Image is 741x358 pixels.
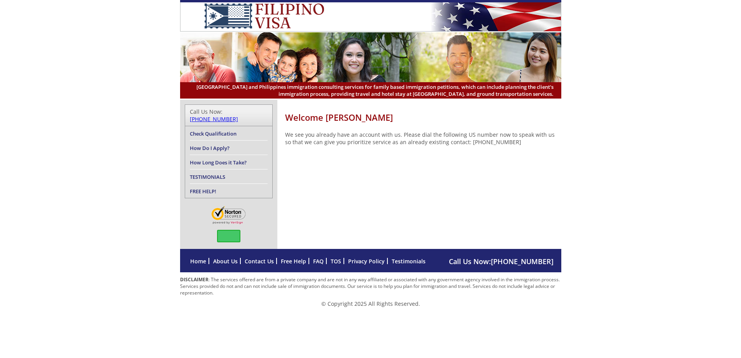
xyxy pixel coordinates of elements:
[190,108,268,123] div: Call Us Now:
[491,257,554,266] a: [PHONE_NUMBER]
[190,173,225,180] a: TESTIMONIALS
[190,188,216,195] a: FREE HELP!
[245,257,274,265] a: Contact Us
[392,257,426,265] a: Testimonials
[180,300,561,307] p: © Copyright 2025 All Rights Reserved.
[180,276,561,296] p: : The services offered are from a private company and are not in any way affiliated or associated...
[190,257,206,265] a: Home
[449,257,554,266] span: Call Us Now:
[180,276,208,283] strong: DISCLAIMER
[348,257,385,265] a: Privacy Policy
[190,115,238,123] a: [PHONE_NUMBER]
[213,257,238,265] a: About Us
[190,159,247,166] a: How Long Does it Take?
[188,83,554,97] span: [GEOGRAPHIC_DATA] and Philippines immigration consulting services for family based immigration pe...
[313,257,324,265] a: FAQ
[281,257,306,265] a: Free Help
[190,130,236,137] a: Check Qualification
[285,131,561,146] p: We see you already have an account with us. Please dial the following US number now to speak with...
[285,111,561,123] h1: Welcome [PERSON_NAME]
[331,257,341,265] a: TOS
[190,145,229,152] a: How Do I Apply?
